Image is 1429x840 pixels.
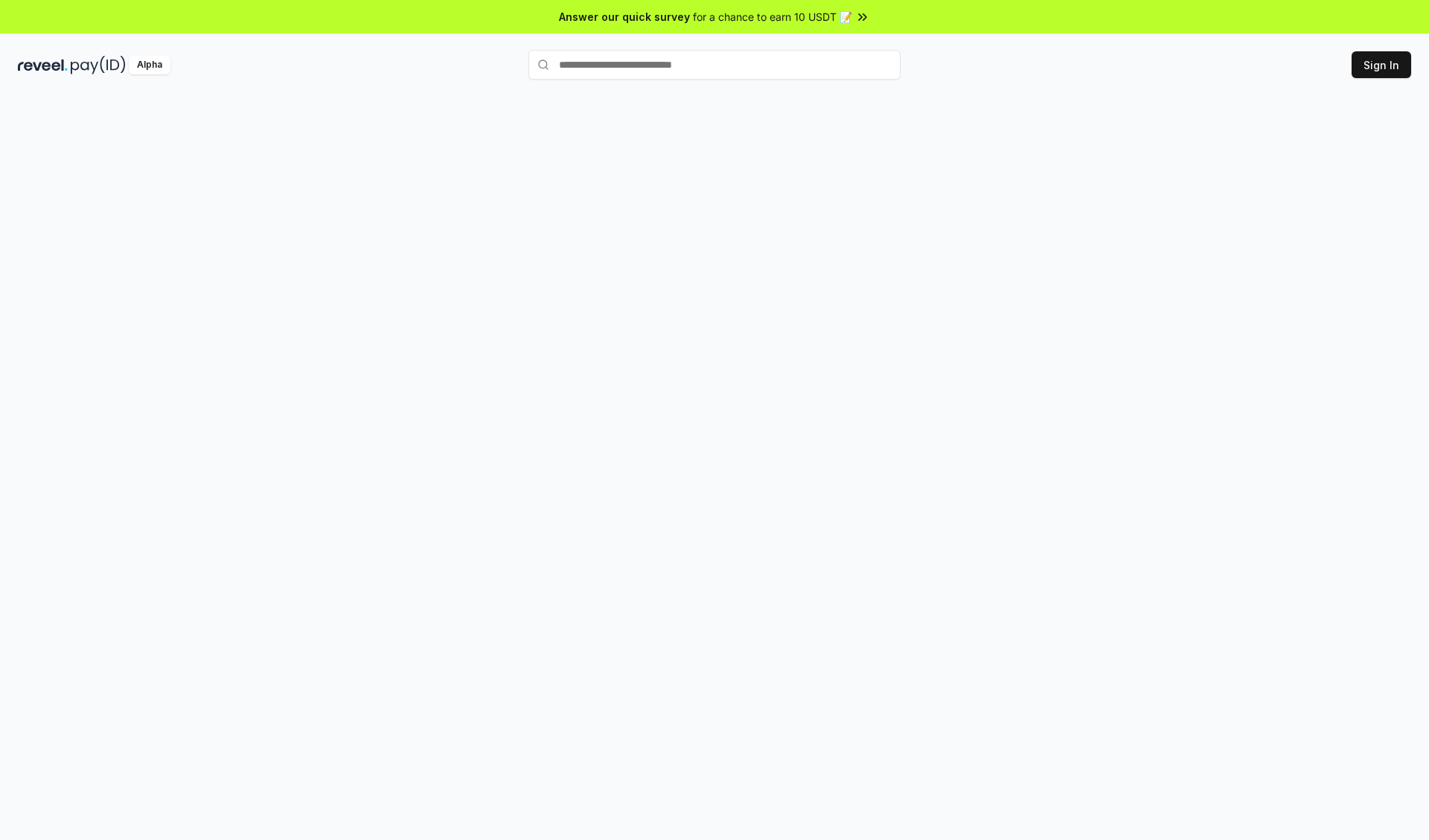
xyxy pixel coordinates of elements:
div: Alpha [129,56,170,74]
img: pay_id [71,56,126,74]
span: Answer our quick survey [559,9,690,25]
button: Sign In [1352,51,1411,78]
span: for a chance to earn 10 USDT 📝 [693,9,852,25]
img: reveel_dark [18,56,68,74]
